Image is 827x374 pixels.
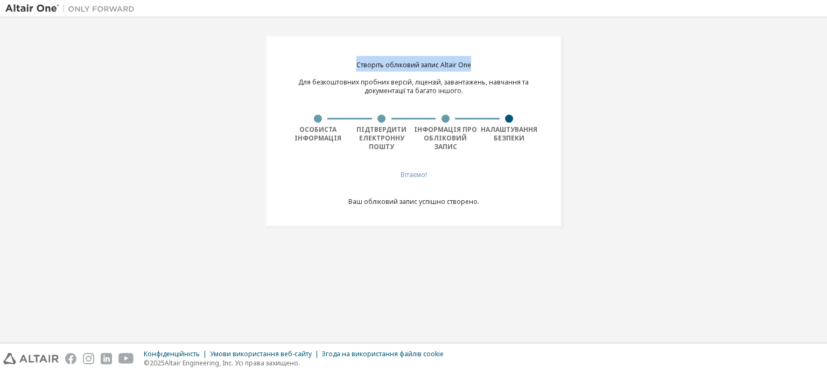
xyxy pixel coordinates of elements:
font: Налаштування безпеки [481,125,537,143]
font: 2025 [150,358,165,368]
img: facebook.svg [65,353,76,364]
img: linkedin.svg [101,353,112,364]
font: Для безкоштовних пробних версій, ліцензій, завантажень, навчання та [298,77,529,87]
img: youtube.svg [118,353,134,364]
font: © [144,358,150,368]
font: Altair Engineering, Inc. Усі права захищено. [165,358,300,368]
font: Підтвердити електронну пошту [356,125,407,151]
font: Особиста інформація [295,125,341,143]
font: Умови використання веб-сайту [210,349,312,358]
font: Створіть обліковий запис Altair One [356,60,471,69]
font: документації та багато іншого. [365,86,463,95]
font: Ваш обліковий запис успішно створено. [348,197,479,206]
img: altair_logo.svg [3,353,59,364]
font: Згода на використання файлів cookie [322,349,444,358]
font: Інформація про обліковий запис [414,125,477,151]
img: instagram.svg [83,353,94,364]
font: Вітаємо! [401,170,427,179]
img: Альтаїр Один [5,3,140,14]
font: Конфіденційність [144,349,200,358]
